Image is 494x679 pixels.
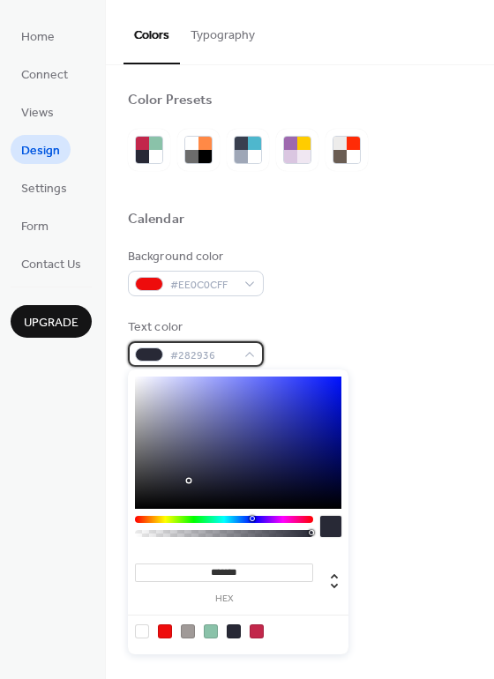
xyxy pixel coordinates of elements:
div: Calendar [128,211,184,229]
div: rgb(238, 12, 12) [158,624,172,638]
div: rgb(138, 194, 169) [204,624,218,638]
div: Text color [128,318,260,337]
a: Contact Us [11,249,92,278]
div: rgb(255, 255, 255) [135,624,149,638]
a: Home [11,21,65,50]
span: Contact Us [21,256,81,274]
span: Home [21,28,55,47]
div: Background color [128,248,260,266]
a: Views [11,97,64,126]
span: Settings [21,180,67,198]
button: Upgrade [11,305,92,338]
a: Connect [11,59,79,88]
div: rgb(160, 154, 152) [181,624,195,638]
label: hex [135,594,313,604]
span: #282936 [170,347,236,365]
span: Views [21,104,54,123]
span: #EE0C0CFF [170,276,236,295]
span: Upgrade [24,314,79,332]
div: rgb(194, 39, 75) [250,624,264,638]
a: Form [11,211,59,240]
a: Design [11,135,71,164]
div: Color Presets [128,92,213,110]
span: Design [21,142,60,160]
div: rgb(40, 41, 54) [227,624,241,638]
span: Connect [21,66,68,85]
a: Settings [11,173,78,202]
span: Form [21,218,49,236]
